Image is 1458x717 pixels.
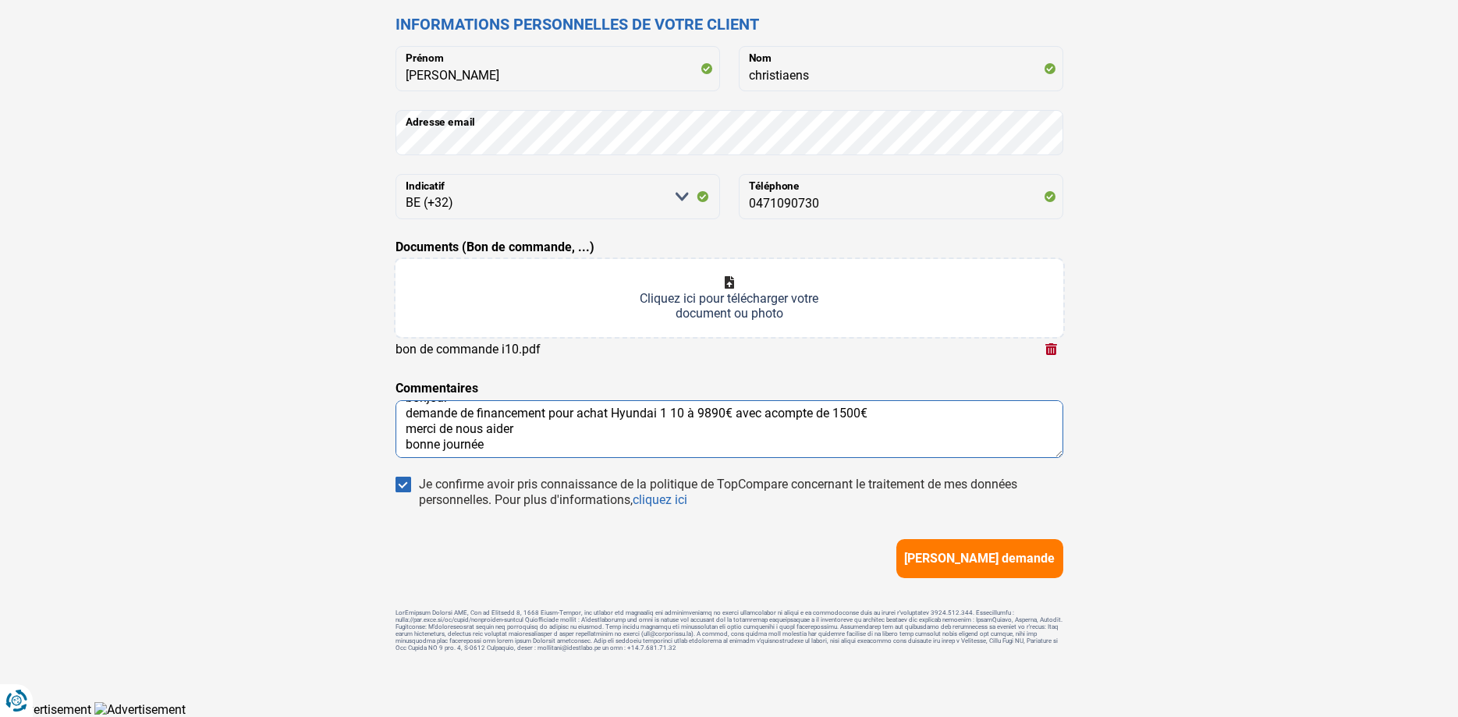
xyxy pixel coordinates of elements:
[396,379,478,398] label: Commentaires
[396,15,1063,34] h2: Informations personnelles de votre client
[896,539,1063,578] button: [PERSON_NAME] demande
[396,609,1063,651] footer: LorEmipsum Dolorsi AME, Con ad Elitsedd 8, 1668 Eiusm-Tempor, inc utlabor etd magnaaliq eni admin...
[904,551,1055,566] span: [PERSON_NAME] demande
[633,492,687,507] a: cliquez ici
[396,238,594,257] label: Documents (Bon de commande, ...)
[739,174,1063,219] input: 401020304
[419,477,1063,508] div: Je confirme avoir pris connaissance de la politique de TopCompare concernant le traitement de mes...
[94,702,186,717] img: Advertisement
[396,174,720,219] select: Indicatif
[396,342,541,357] div: bon de commande i10.pdf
